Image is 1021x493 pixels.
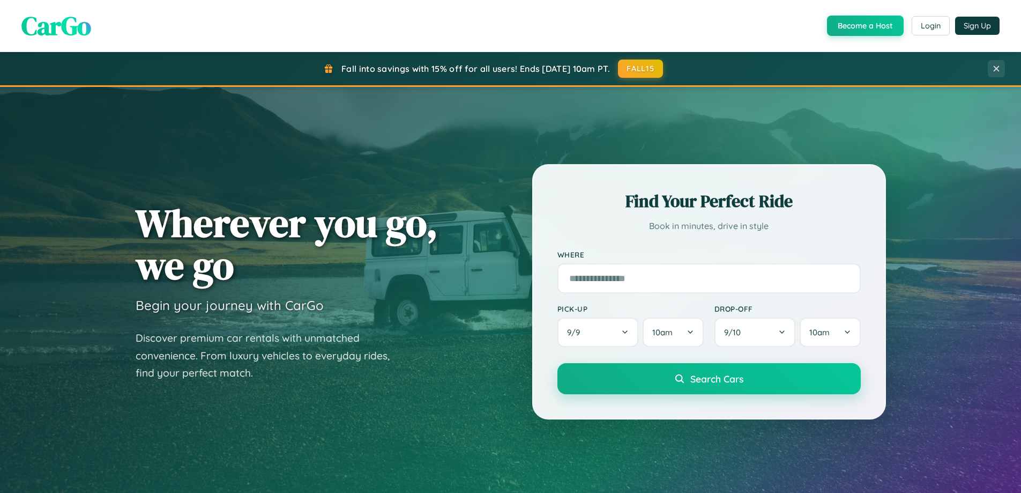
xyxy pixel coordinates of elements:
[557,250,861,259] label: Where
[21,8,91,43] span: CarGo
[557,363,861,394] button: Search Cars
[652,327,673,337] span: 10am
[912,16,950,35] button: Login
[827,16,904,36] button: Become a Host
[557,189,861,213] h2: Find Your Perfect Ride
[800,318,860,347] button: 10am
[341,63,610,74] span: Fall into savings with 15% off for all users! Ends [DATE] 10am PT.
[809,327,830,337] span: 10am
[557,304,704,313] label: Pick-up
[557,318,639,347] button: 9/9
[690,373,743,385] span: Search Cars
[136,297,324,313] h3: Begin your journey with CarGo
[136,329,404,382] p: Discover premium car rentals with unmatched convenience. From luxury vehicles to everyday rides, ...
[724,327,746,337] span: 9 / 10
[714,304,861,313] label: Drop-off
[567,327,585,337] span: 9 / 9
[643,318,703,347] button: 10am
[714,318,796,347] button: 9/10
[136,202,438,286] h1: Wherever you go, we go
[557,218,861,234] p: Book in minutes, drive in style
[955,17,1000,35] button: Sign Up
[618,60,663,78] button: FALL15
